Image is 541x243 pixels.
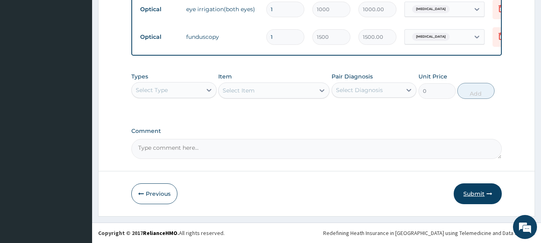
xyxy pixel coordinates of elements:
button: Submit [454,183,502,204]
div: Chat with us now [42,45,135,55]
span: We're online! [46,71,111,152]
label: Types [131,73,148,80]
label: Unit Price [418,72,447,80]
td: Optical [136,2,182,17]
label: Pair Diagnosis [332,72,373,80]
label: Comment [131,128,502,135]
div: Select Diagnosis [336,86,383,94]
span: [MEDICAL_DATA] [412,5,450,13]
td: funduscopy [182,29,262,45]
td: Optical [136,30,182,44]
div: Redefining Heath Insurance in [GEOGRAPHIC_DATA] using Telemedicine and Data Science! [323,229,535,237]
button: Add [457,83,495,99]
img: d_794563401_company_1708531726252_794563401 [15,40,32,60]
footer: All rights reserved. [92,223,541,243]
a: RelianceHMO [143,229,177,237]
strong: Copyright © 2017 . [98,229,179,237]
button: Previous [131,183,177,204]
label: Item [218,72,232,80]
div: Select Type [136,86,168,94]
textarea: Type your message and hit 'Enter' [4,160,153,188]
span: [MEDICAL_DATA] [412,33,450,41]
div: Minimize live chat window [131,4,151,23]
td: eye irrigation(both eyes) [182,1,262,17]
